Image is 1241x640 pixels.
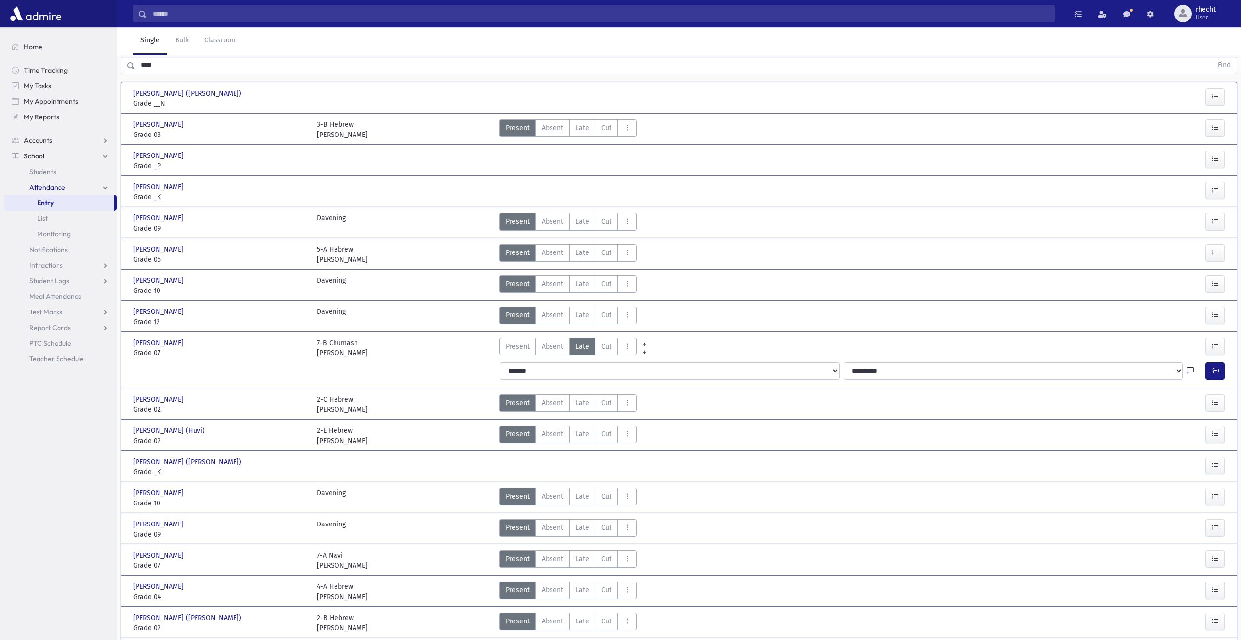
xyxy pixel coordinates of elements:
span: Present [506,123,530,133]
span: Absent [542,341,563,351]
span: Teacher Schedule [29,354,84,363]
span: Entry [37,198,54,207]
span: Absent [542,523,563,533]
span: Absent [542,123,563,133]
span: Cut [601,310,611,320]
span: Grade 05 [133,254,307,265]
span: Late [575,429,589,439]
span: Present [506,616,530,626]
span: Grade 02 [133,405,307,415]
a: Teacher Schedule [4,351,117,367]
span: Grade 10 [133,286,307,296]
span: Cut [601,248,611,258]
span: Infractions [29,261,63,270]
span: Cut [601,341,611,351]
div: 2-B Hebrew [PERSON_NAME] [317,613,368,633]
span: Grade 03 [133,130,307,140]
span: [PERSON_NAME] ([PERSON_NAME]) [133,457,243,467]
span: Cut [601,398,611,408]
img: AdmirePro [8,4,64,23]
a: Test Marks [4,304,117,320]
span: Late [575,616,589,626]
span: Present [506,341,530,351]
span: Late [575,123,589,133]
div: 5-A Hebrew [PERSON_NAME] [317,244,368,265]
span: Present [506,310,530,320]
div: 2-C Hebrew [PERSON_NAME] [317,394,368,415]
span: Late [575,491,589,502]
button: Find [1212,57,1237,74]
span: Meal Attendance [29,292,82,301]
span: Present [506,279,530,289]
span: Absent [542,248,563,258]
span: Present [506,216,530,227]
span: Grade 07 [133,561,307,571]
span: Present [506,554,530,564]
span: [PERSON_NAME] [133,394,186,405]
span: Grade __N [133,98,307,109]
span: Present [506,585,530,595]
span: Report Cards [29,323,71,332]
a: Single [133,27,167,55]
div: AttTypes [499,582,637,602]
div: Davening [317,275,346,296]
span: Late [575,279,589,289]
input: Search [147,5,1054,22]
div: 7-A Navi [PERSON_NAME] [317,550,368,571]
span: Cut [601,123,611,133]
div: AttTypes [499,338,637,358]
span: [PERSON_NAME] [133,151,186,161]
span: Present [506,523,530,533]
span: Grade _K [133,467,307,477]
span: [PERSON_NAME] [133,307,186,317]
div: AttTypes [499,488,637,508]
div: AttTypes [499,426,637,446]
span: Cut [601,491,611,502]
div: AttTypes [499,519,637,540]
span: Attendance [29,183,65,192]
span: Accounts [24,136,52,145]
span: [PERSON_NAME] [133,275,186,286]
span: Absent [542,429,563,439]
span: My Tasks [24,81,51,90]
span: Time Tracking [24,66,68,75]
a: Report Cards [4,320,117,335]
div: Davening [317,519,346,540]
div: Davening [317,307,346,327]
a: Time Tracking [4,62,117,78]
span: Monitoring [37,230,71,238]
div: AttTypes [499,244,637,265]
div: Davening [317,488,346,508]
span: Late [575,554,589,564]
a: PTC Schedule [4,335,117,351]
div: 4-A Hebrew [PERSON_NAME] [317,582,368,602]
span: Absent [542,398,563,408]
a: Attendance [4,179,117,195]
span: Student Logs [29,276,69,285]
span: List [37,214,48,223]
span: Students [29,167,56,176]
span: Present [506,491,530,502]
span: Notifications [29,245,68,254]
span: Absent [542,216,563,227]
span: Test Marks [29,308,62,316]
span: Absent [542,585,563,595]
a: Students [4,164,117,179]
div: 2-E Hebrew [PERSON_NAME] [317,426,368,446]
span: Late [575,248,589,258]
a: Student Logs [4,273,117,289]
a: Home [4,39,117,55]
span: [PERSON_NAME] ([PERSON_NAME]) [133,88,243,98]
div: AttTypes [499,119,637,140]
span: Grade 10 [133,498,307,508]
span: [PERSON_NAME] [133,582,186,592]
span: Grade 09 [133,529,307,540]
div: AttTypes [499,550,637,571]
a: My Appointments [4,94,117,109]
span: Late [575,310,589,320]
span: Absent [542,279,563,289]
span: [PERSON_NAME] [133,488,186,498]
div: Davening [317,213,346,233]
span: Late [575,216,589,227]
span: Cut [601,585,611,595]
